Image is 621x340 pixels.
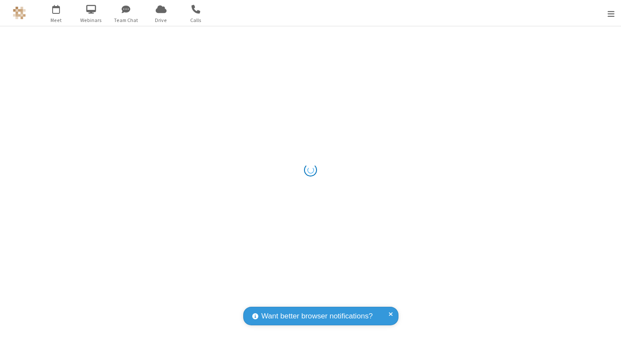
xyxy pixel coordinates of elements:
[110,16,142,24] span: Team Chat
[145,16,177,24] span: Drive
[75,16,107,24] span: Webinars
[261,311,373,322] span: Want better browser notifications?
[13,6,26,19] img: QA Selenium DO NOT DELETE OR CHANGE
[40,16,72,24] span: Meet
[180,16,212,24] span: Calls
